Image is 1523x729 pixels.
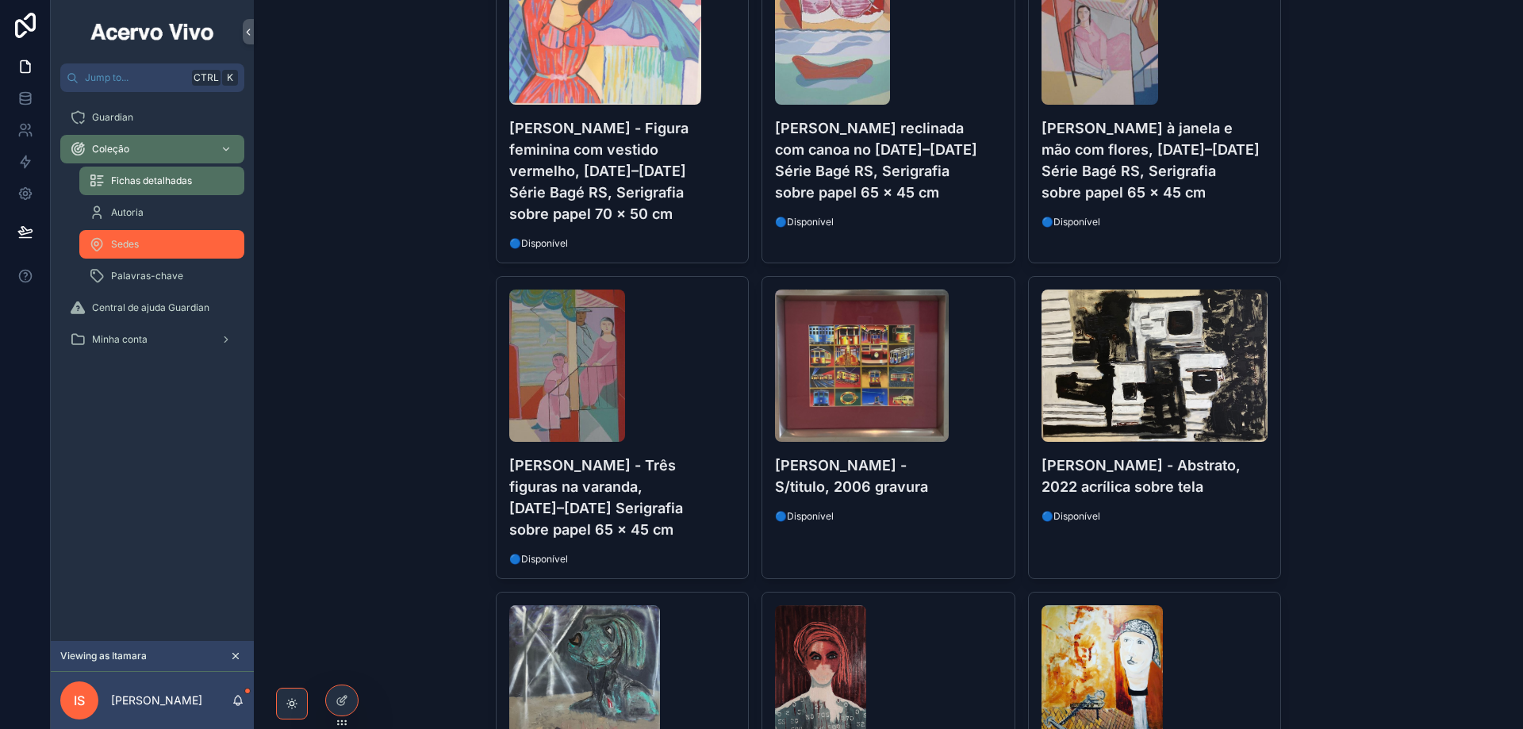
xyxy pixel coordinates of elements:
span: 🔵Disponível [1042,510,1268,523]
h4: [PERSON_NAME] - Abstrato, 2022 acrílica sobre tela [1042,455,1268,497]
span: Guardian [92,111,133,124]
span: K [224,71,236,84]
span: 🔵Disponível [509,237,736,250]
p: [PERSON_NAME] [111,693,202,708]
h4: [PERSON_NAME] - S/titulo, 2006 gravura [775,455,1002,497]
a: Sedes [79,230,244,259]
div: scrollable content [51,92,254,374]
img: Três-figuras-na-varanda,-1975–1985-Serigrafia-sobre-papel-65-x-45-cm---00058-web.jpeg [509,290,625,442]
span: Coleção [92,143,129,155]
img: Stitulo,-2006-gravura----00026-web.jpeg [775,290,949,442]
span: Viewing as Itamara [60,650,147,662]
a: Abstrato,-2022-acrílica-sobre-tela-----00030-web.jpeg[PERSON_NAME] - Abstrato, 2022 acrílica sobr... [1028,276,1282,579]
span: Autoria [111,206,144,219]
span: Sedes [111,238,139,251]
span: Ctrl [192,70,221,86]
h4: [PERSON_NAME] - Três figuras na varanda, [DATE]–[DATE] Serigrafia sobre papel 65 x 45 cm [509,455,736,540]
h4: [PERSON_NAME] reclinada com canoa no [DATE]–[DATE] Série Bagé RS, Serigrafia sobre papel 65 x 45 cm [775,117,1002,203]
a: Autoria [79,198,244,227]
a: Stitulo,-2006-gravura----00026-web.jpeg[PERSON_NAME] - S/titulo, 2006 gravura🔵Disponível [761,276,1015,579]
span: Palavras-chave [111,270,183,282]
span: 🔵Disponível [775,216,1002,228]
img: Abstrato,-2022-acrílica-sobre-tela-----00030-web.jpeg [1042,290,1268,442]
span: Minha conta [92,333,148,346]
a: Três-figuras-na-varanda,-1975–1985-Serigrafia-sobre-papel-65-x-45-cm---00058-web.jpeg[PERSON_NAME... [496,276,750,579]
span: 🔵Disponível [1042,216,1268,228]
a: Coleção [60,135,244,163]
span: IS [74,691,85,710]
a: Palavras-chave [79,262,244,290]
span: 🔵Disponível [509,553,736,566]
a: Central de ajuda Guardian [60,294,244,322]
a: Minha conta [60,325,244,354]
a: Guardian [60,103,244,132]
h4: [PERSON_NAME] à janela e mão com flores, [DATE]–[DATE] Série Bagé RS, Serigrafia sobre papel 65 x... [1042,117,1268,203]
a: Fichas detalhadas [79,167,244,195]
h4: [PERSON_NAME] - Figura feminina com vestido vermelho, [DATE]–[DATE] Série Bagé RS, Serigrafia sob... [509,117,736,224]
span: 🔵Disponível [775,510,1002,523]
button: Jump to...CtrlK [60,63,244,92]
span: Jump to... [85,71,186,84]
img: App logo [88,19,217,44]
span: Fichas detalhadas [111,175,192,187]
span: Central de ajuda Guardian [92,301,209,314]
